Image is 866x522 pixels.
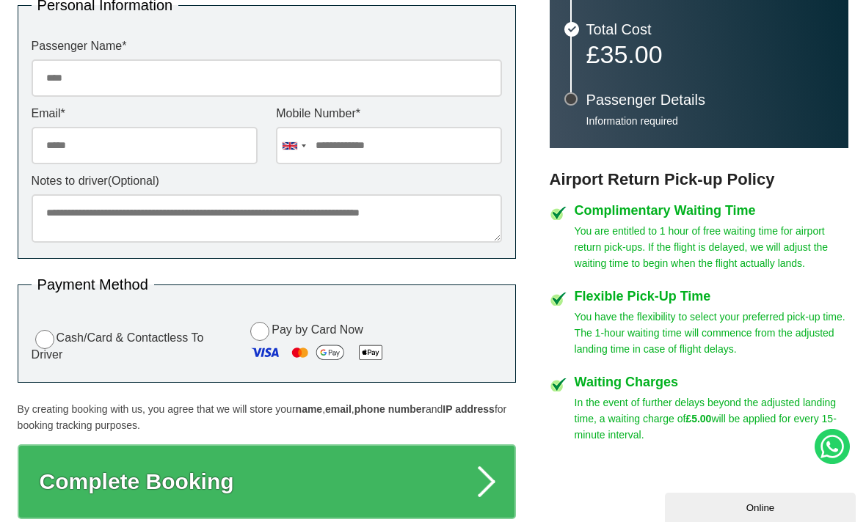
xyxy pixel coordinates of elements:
[296,403,323,415] strong: name
[586,92,834,107] h3: Passenger Details
[277,128,310,163] div: United Kingdom: +44
[685,413,711,424] strong: £5.00
[550,170,849,189] h3: Airport Return Pick-up Policy
[32,328,236,361] label: Cash/Card & Contactless To Driver
[586,114,834,128] p: Information required
[575,394,849,443] p: In the event of further delays beyond the adjusted landing time, a waiting charge of will be appl...
[586,22,834,37] h3: Total Cost
[18,444,517,519] button: Complete Booking
[586,44,834,65] p: £
[108,174,159,187] span: (Optional)
[665,490,859,522] iframe: chat widget
[250,322,269,341] input: Pay by Card Now
[35,330,54,349] input: Cash/Card & Contactless To Driver
[32,40,503,52] label: Passenger Name
[247,320,502,369] label: Pay by Card Now
[443,403,495,415] strong: IP address
[575,309,849,357] p: You have the flexibility to select your preferred pick-up time. The 1-hour waiting time will comm...
[32,108,258,120] label: Email
[325,403,352,415] strong: email
[32,175,503,187] label: Notes to driver
[354,403,426,415] strong: phone number
[32,277,154,292] legend: Payment Method
[600,40,663,68] span: 35.00
[575,290,849,303] h4: Flexible Pick-Up Time
[575,204,849,217] h4: Complimentary Waiting Time
[18,401,517,433] p: By creating booking with us, you agree that we will store your , , and for booking tracking purpo...
[575,375,849,389] h4: Waiting Charges
[575,223,849,271] p: You are entitled to 1 hour of free waiting time for airport return pick-ups. If the flight is del...
[276,108,502,120] label: Mobile Number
